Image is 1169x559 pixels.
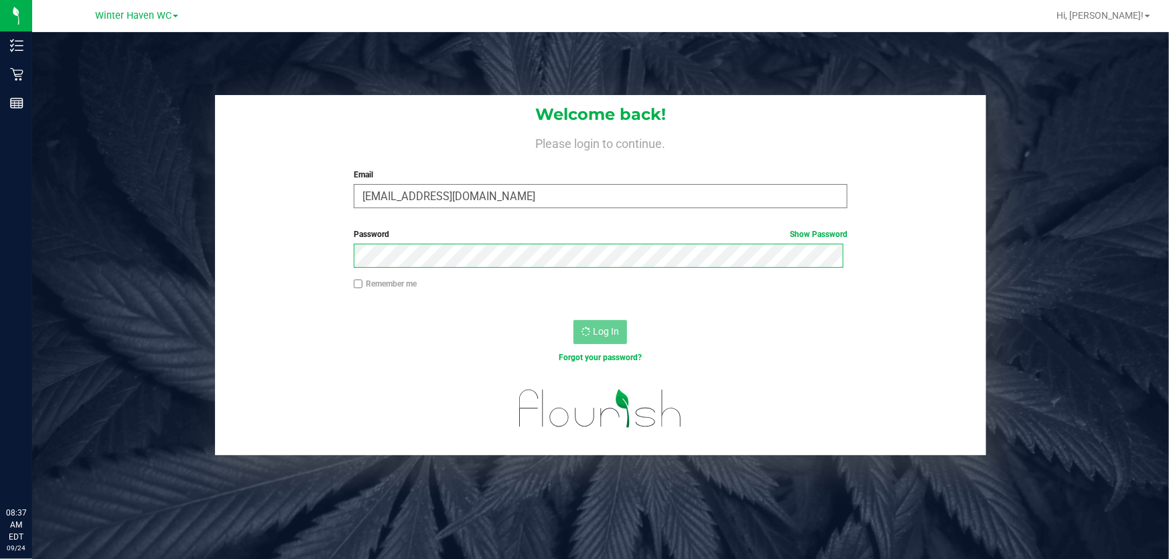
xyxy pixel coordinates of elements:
p: 09/24 [6,543,26,553]
h4: Please login to continue. [215,134,986,150]
a: Show Password [790,230,847,239]
p: 08:37 AM EDT [6,507,26,543]
input: Remember me [354,279,363,289]
inline-svg: Reports [10,96,23,110]
label: Remember me [354,278,417,290]
label: Email [354,169,848,181]
inline-svg: Inventory [10,39,23,52]
h1: Welcome back! [215,106,986,123]
inline-svg: Retail [10,68,23,81]
button: Log In [573,320,627,344]
span: Log In [593,326,619,337]
img: flourish_logo.svg [504,378,697,440]
span: Winter Haven WC [95,10,171,21]
span: Hi, [PERSON_NAME]! [1056,10,1144,21]
span: Password [354,230,389,239]
a: Forgot your password? [559,353,642,362]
